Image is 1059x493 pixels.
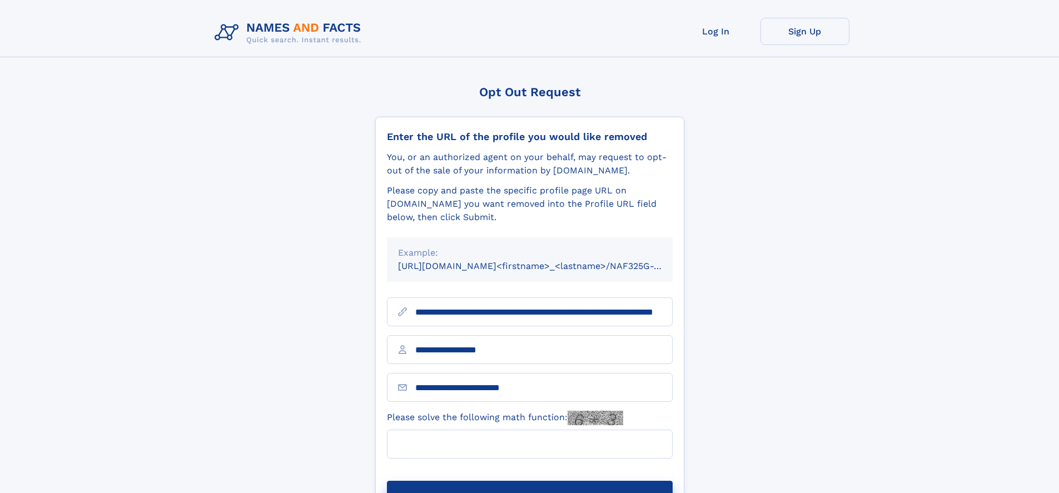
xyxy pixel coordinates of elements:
label: Please solve the following math function: [387,411,623,425]
a: Sign Up [760,18,849,45]
div: You, or an authorized agent on your behalf, may request to opt-out of the sale of your informatio... [387,151,673,177]
div: Please copy and paste the specific profile page URL on [DOMAIN_NAME] you want removed into the Pr... [387,184,673,224]
div: Opt Out Request [375,85,684,99]
a: Log In [672,18,760,45]
img: Logo Names and Facts [210,18,370,48]
div: Enter the URL of the profile you would like removed [387,131,673,143]
small: [URL][DOMAIN_NAME]<firstname>_<lastname>/NAF325G-xxxxxxxx [398,261,694,271]
div: Example: [398,246,662,260]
